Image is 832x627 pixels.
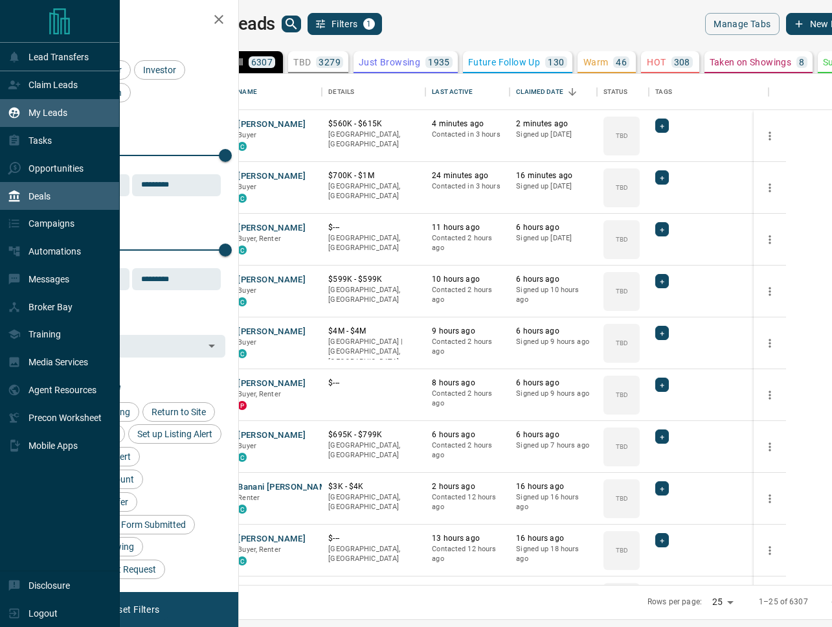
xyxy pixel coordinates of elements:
div: Name [231,74,322,110]
p: 16 hours ago [432,585,503,596]
p: TBD [616,183,628,192]
p: 3279 [319,58,341,67]
p: $700K - $1M [328,170,419,181]
div: Details [322,74,425,110]
span: Buyer [238,286,256,295]
p: $599K - $599K [328,274,419,285]
p: 2 minutes ago [516,119,590,130]
span: 1 [365,19,374,28]
div: Last Active [432,74,472,110]
p: 16 hours ago [516,533,590,544]
p: TBD [616,390,628,400]
p: Signed up [DATE] [516,233,590,244]
p: Contacted 2 hours ago [432,337,503,357]
span: + [660,482,664,495]
div: Tags [655,74,672,110]
div: Details [328,74,354,110]
span: + [660,378,664,391]
span: Buyer [238,131,256,139]
p: TBD [616,338,628,348]
p: [GEOGRAPHIC_DATA], [GEOGRAPHIC_DATA] [328,130,419,150]
p: 308 [674,58,690,67]
button: [PERSON_NAME] [238,222,306,234]
button: Reset Filters [98,598,168,621]
button: more [760,541,780,560]
p: $3K - $4K [328,481,419,492]
p: $560K - $615K [328,119,419,130]
div: Name [238,74,257,110]
div: + [655,222,669,236]
p: Signed up [DATE] [516,130,590,140]
button: Filters1 [308,13,382,35]
p: [GEOGRAPHIC_DATA] | [GEOGRAPHIC_DATA], [GEOGRAPHIC_DATA] [328,337,419,367]
div: 25 [707,593,738,611]
p: $695K - $799K [328,429,419,440]
div: Status [603,74,627,110]
div: condos.ca [238,245,247,255]
p: 6 hours ago [516,429,590,440]
div: Tags [649,74,769,110]
div: + [655,481,669,496]
p: TBD [616,494,628,503]
p: Signed up 10 hours ago [516,285,590,305]
button: search button [282,16,301,32]
p: Contacted in 3 hours [432,181,503,192]
p: 9 hours ago [432,326,503,337]
p: $--- [328,222,419,233]
span: + [660,326,664,339]
div: + [655,533,669,547]
p: 16 minutes ago [516,170,590,181]
p: 13 hours ago [432,533,503,544]
div: condos.ca [238,453,247,462]
div: Last Active [425,74,510,110]
button: [PERSON_NAME] [238,326,306,338]
button: more [760,282,780,301]
p: [GEOGRAPHIC_DATA], [GEOGRAPHIC_DATA] [328,181,419,201]
div: + [655,119,669,133]
div: + [655,274,669,288]
div: Return to Site [142,402,215,422]
span: Buyer, Renter [238,234,281,243]
span: + [660,119,664,132]
span: Buyer [238,183,256,191]
button: more [760,230,780,249]
p: Contacted 2 hours ago [432,285,503,305]
span: + [660,223,664,236]
button: [PERSON_NAME] Ejugh [238,585,329,597]
span: Buyer [238,442,256,450]
p: 16 hours ago [516,585,590,596]
p: 6 hours ago [516,378,590,389]
p: $--- [328,533,419,544]
span: Buyer, Renter [238,390,281,398]
p: 4 minutes ago [432,119,503,130]
div: condos.ca [238,556,247,565]
p: $699K - $1M [328,585,419,596]
p: Signed up 7 hours ago [516,440,590,451]
div: condos.ca [238,142,247,151]
p: TBD [616,286,628,296]
span: Set up Listing Alert [133,429,217,439]
p: Contacted 12 hours ago [432,492,503,512]
p: TBD [616,442,628,451]
div: property.ca [238,401,247,410]
div: + [655,326,669,340]
div: condos.ca [238,194,247,203]
p: Contacted 2 hours ago [432,389,503,409]
p: 2 hours ago [432,481,503,492]
p: TBD [293,58,311,67]
button: [PERSON_NAME] [238,378,306,390]
p: 10 hours ago [432,274,503,285]
span: + [660,430,664,443]
button: [PERSON_NAME] [238,119,306,131]
button: more [760,437,780,457]
p: HOT [647,58,666,67]
button: [PERSON_NAME] [238,170,306,183]
p: Just Browsing [359,58,420,67]
p: Signed up 9 hours ago [516,337,590,347]
p: Future Follow Up [468,58,540,67]
p: 6 hours ago [516,326,590,337]
span: + [660,534,664,547]
div: + [655,378,669,392]
div: + [655,429,669,444]
button: [PERSON_NAME] [238,429,306,442]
